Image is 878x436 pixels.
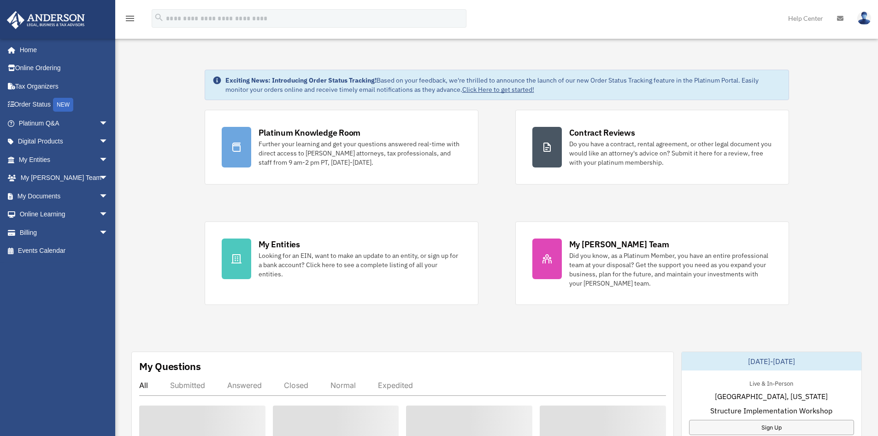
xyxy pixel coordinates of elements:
[378,381,413,390] div: Expedited
[139,359,201,373] div: My Questions
[6,114,122,132] a: Platinum Q&Aarrow_drop_down
[6,96,122,114] a: Order StatusNEW
[569,139,772,167] div: Do you have a contract, rental agreement, or other legal document you would like an attorney's ad...
[225,76,781,94] div: Based on your feedback, we're thrilled to announce the launch of our new Order Status Tracking fe...
[715,391,828,402] span: [GEOGRAPHIC_DATA], [US_STATE]
[6,187,122,205] a: My Documentsarrow_drop_down
[99,169,118,188] span: arrow_drop_down
[6,77,122,96] a: Tax Organizers
[682,352,861,370] div: [DATE]-[DATE]
[99,150,118,169] span: arrow_drop_down
[99,114,118,133] span: arrow_drop_down
[205,221,478,305] a: My Entities Looking for an EIN, want to make an update to an entity, or sign up for a bank accoun...
[330,381,356,390] div: Normal
[99,132,118,151] span: arrow_drop_down
[6,41,118,59] a: Home
[99,223,118,242] span: arrow_drop_down
[569,251,772,288] div: Did you know, as a Platinum Member, you have an entire professional team at your disposal? Get th...
[710,405,832,416] span: Structure Implementation Workshop
[170,381,205,390] div: Submitted
[284,381,308,390] div: Closed
[6,150,122,169] a: My Entitiesarrow_drop_down
[124,13,136,24] i: menu
[6,223,122,242] a: Billingarrow_drop_down
[742,378,801,388] div: Live & In-Person
[857,12,871,25] img: User Pic
[139,381,148,390] div: All
[689,420,854,435] a: Sign Up
[259,127,361,138] div: Platinum Knowledge Room
[4,11,88,29] img: Anderson Advisors Platinum Portal
[99,187,118,206] span: arrow_drop_down
[569,127,635,138] div: Contract Reviews
[124,16,136,24] a: menu
[569,239,669,250] div: My [PERSON_NAME] Team
[227,381,262,390] div: Answered
[259,239,300,250] div: My Entities
[515,110,789,185] a: Contract Reviews Do you have a contract, rental agreement, or other legal document you would like...
[6,132,122,151] a: Digital Productsarrow_drop_down
[6,169,122,187] a: My [PERSON_NAME] Teamarrow_drop_down
[6,59,122,78] a: Online Ordering
[259,139,461,167] div: Further your learning and get your questions answered real-time with direct access to [PERSON_NAM...
[225,76,377,84] strong: Exciting News: Introducing Order Status Tracking!
[154,12,164,23] i: search
[259,251,461,279] div: Looking for an EIN, want to make an update to an entity, or sign up for a bank account? Click her...
[462,85,534,94] a: Click Here to get started!
[515,221,789,305] a: My [PERSON_NAME] Team Did you know, as a Platinum Member, you have an entire professional team at...
[6,242,122,260] a: Events Calendar
[6,205,122,224] a: Online Learningarrow_drop_down
[99,205,118,224] span: arrow_drop_down
[205,110,478,185] a: Platinum Knowledge Room Further your learning and get your questions answered real-time with dire...
[53,98,73,112] div: NEW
